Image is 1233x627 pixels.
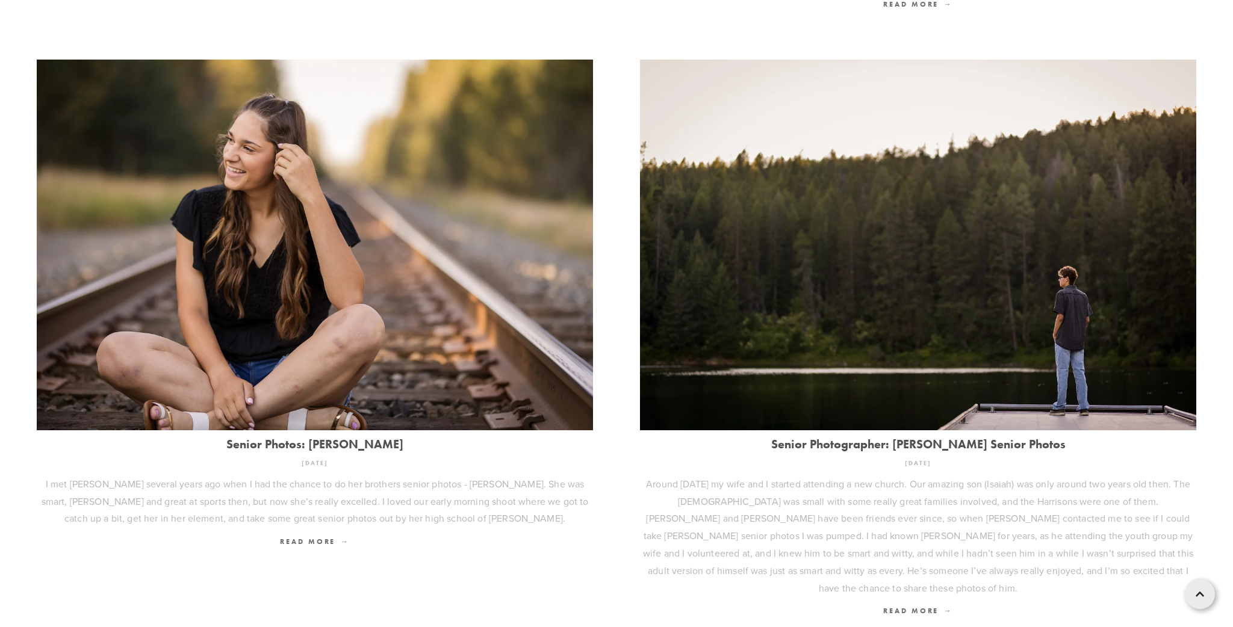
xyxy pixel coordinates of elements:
[37,60,593,430] img: Senior Photos: Tapanga Rojas
[302,455,328,471] time: [DATE]
[640,602,1196,620] a: Read More
[640,475,1196,597] p: Around [DATE] my wife and I started attending a new church. Our amazing son (Isaiah) was only aro...
[280,537,349,546] span: Read More
[37,437,593,451] a: Senior Photos: [PERSON_NAME]
[37,475,593,527] p: I met [PERSON_NAME] several years ago when I had the chance to do her brothers senior photos - [P...
[37,533,593,551] a: Read More
[640,60,1196,430] img: Senior Photographer: Cole Harrison's Senior Photos
[905,455,931,471] time: [DATE]
[883,606,952,615] span: Read More
[640,437,1196,451] a: Senior Photographer: [PERSON_NAME] Senior Photos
